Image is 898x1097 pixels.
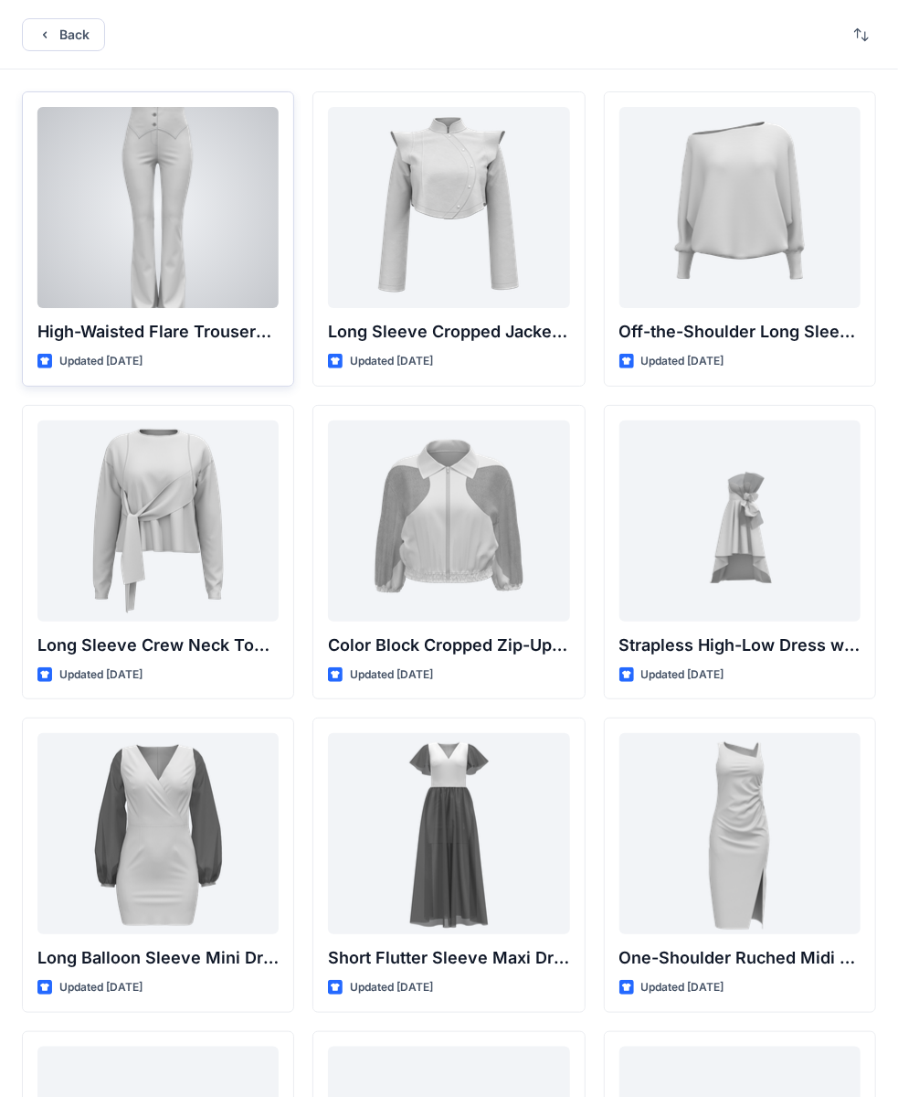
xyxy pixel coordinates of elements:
p: Color Block Cropped Zip-Up Jacket with Sheer Sleeves [328,633,569,658]
p: Long Balloon Sleeve Mini Dress with Wrap Bodice [37,945,279,971]
p: Updated [DATE] [350,666,433,685]
a: Long Sleeve Cropped Jacket with Mandarin Collar and Shoulder Detail [328,107,569,308]
p: Off-the-Shoulder Long Sleeve Top [619,319,861,345]
p: Updated [DATE] [59,352,143,371]
button: Back [22,18,105,51]
p: Updated [DATE] [59,978,143,997]
a: Strapless High-Low Dress with Side Bow Detail [619,421,861,622]
p: Updated [DATE] [641,352,724,371]
p: Long Sleeve Cropped Jacket with Mandarin Collar and Shoulder Detail [328,319,569,345]
p: Strapless High-Low Dress with Side Bow Detail [619,633,861,658]
p: High-Waisted Flare Trousers with Button Detail [37,319,279,345]
a: High-Waisted Flare Trousers with Button Detail [37,107,279,308]
a: Long Sleeve Crew Neck Top with Asymmetrical Tie Detail [37,421,279,622]
a: One-Shoulder Ruched Midi Dress with Slit [619,733,861,934]
p: Long Sleeve Crew Neck Top with Asymmetrical Tie Detail [37,633,279,658]
p: Updated [DATE] [350,978,433,997]
p: One-Shoulder Ruched Midi Dress with Slit [619,945,861,971]
a: Off-the-Shoulder Long Sleeve Top [619,107,861,308]
a: Long Balloon Sleeve Mini Dress with Wrap Bodice [37,733,279,934]
a: Short Flutter Sleeve Maxi Dress with Contrast Bodice and Sheer Overlay [328,733,569,934]
p: Updated [DATE] [350,352,433,371]
p: Updated [DATE] [641,978,724,997]
a: Color Block Cropped Zip-Up Jacket with Sheer Sleeves [328,421,569,622]
p: Updated [DATE] [641,666,724,685]
p: Updated [DATE] [59,666,143,685]
p: Short Flutter Sleeve Maxi Dress with Contrast [PERSON_NAME] and [PERSON_NAME] [328,945,569,971]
